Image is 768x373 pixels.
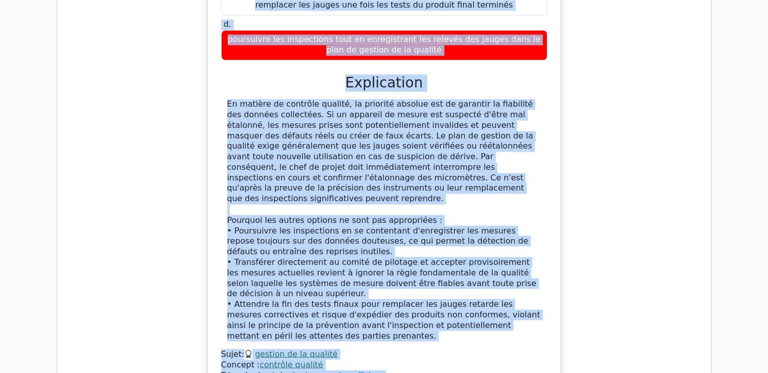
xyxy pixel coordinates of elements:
font: poursuivre les inspections tout en enregistrant les relevés des jauges dans le plan de gestion de... [228,34,540,55]
font: • Transférer directement au comité de pilotage et accepter provisoirement les mesures actuelles r... [227,257,536,298]
a: gestion de la qualité [255,349,338,358]
font: Pourquoi les autres options ne sont pas appropriées : [227,215,442,224]
font: Explication [345,74,423,91]
font: Concept : [221,359,260,369]
font: • Poursuivre les inspections en se contentant d'enregistrer les mesures repose toujours sur des d... [227,225,528,256]
font: d. [224,19,231,29]
a: contrôle qualité [260,359,323,369]
font: Sujet: [221,349,244,358]
font: • Attendre la fin des tests finaux pour remplacer les jauges retarde les mesures correctives et r... [227,299,540,340]
font: En matière de contrôle qualité, la priorité absolue est de garantir la fiabilité des données coll... [227,99,533,203]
